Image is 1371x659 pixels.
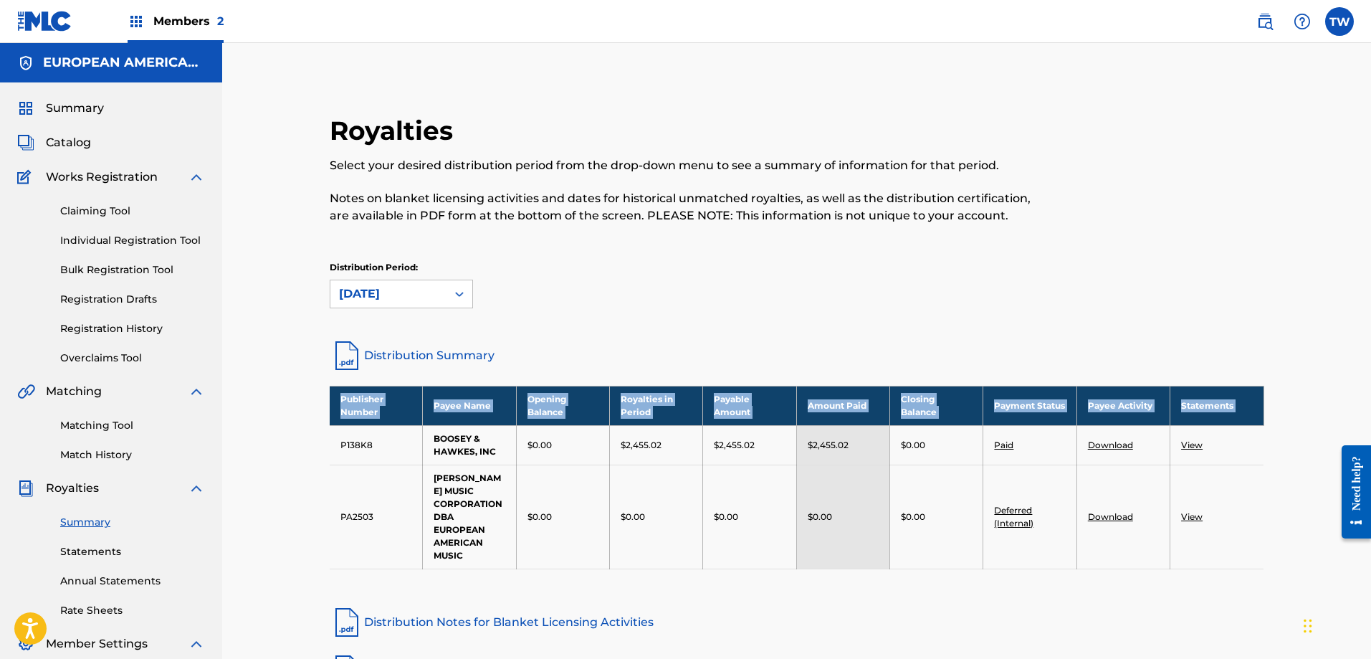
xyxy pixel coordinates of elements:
[330,425,423,465] td: P138K8
[423,465,516,569] td: [PERSON_NAME] MUSIC CORPORATION DBA EUROPEAN AMERICAN MUSIC
[60,233,205,248] a: Individual Registration Tool
[330,115,460,147] h2: Royalties
[621,439,661,452] p: $2,455.02
[60,544,205,559] a: Statements
[1251,7,1279,36] a: Public Search
[330,338,1264,373] a: Distribution Summary
[60,447,205,463] a: Match History
[1304,605,1312,648] div: Drag
[60,574,205,589] a: Annual Statements
[330,338,364,373] img: distribution-summary-pdf
[901,439,925,452] p: $0.00
[17,480,34,497] img: Royalties
[703,386,796,425] th: Payable Amount
[423,425,516,465] td: BOOSEY & HAWKES, INC
[330,605,364,640] img: pdf
[330,386,423,425] th: Publisher Number
[1331,435,1371,550] iframe: Resource Center
[423,386,516,425] th: Payee Name
[60,603,205,618] a: Rate Sheets
[610,386,703,425] th: Royalties in Period
[1181,440,1203,450] a: View
[890,386,983,425] th: Closing Balance
[1181,511,1203,522] a: View
[17,383,35,400] img: Matching
[983,386,1076,425] th: Payment Status
[527,439,552,452] p: $0.00
[808,511,832,523] p: $0.00
[46,480,99,497] span: Royalties
[330,190,1049,224] p: Notes on blanket licensing activities and dates for historical unmatched royalties, as well as th...
[1088,440,1133,450] a: Download
[527,511,552,523] p: $0.00
[796,386,889,425] th: Amount Paid
[330,605,1264,640] a: Distribution Notes for Blanket Licensing Activities
[1256,13,1274,30] img: search
[1076,386,1170,425] th: Payee Activity
[1170,386,1263,425] th: Statements
[1325,7,1354,36] div: User Menu
[994,505,1033,528] a: Deferred (Internal)
[60,418,205,433] a: Matching Tool
[714,439,755,452] p: $2,455.02
[60,292,205,307] a: Registration Drafts
[516,386,609,425] th: Opening Balance
[60,351,205,366] a: Overclaims Tool
[330,465,423,569] td: PA2503
[330,261,473,274] p: Distribution Period:
[1294,13,1311,30] img: help
[188,635,205,653] img: expand
[1288,7,1317,36] div: Help
[330,157,1049,174] p: Select your desired distribution period from the drop-down menu to see a summary of information f...
[1088,511,1133,522] a: Download
[621,511,645,523] p: $0.00
[60,262,205,278] a: Bulk Registration Tool
[188,383,205,400] img: expand
[60,321,205,336] a: Registration History
[17,635,34,653] img: Member Settings
[60,515,205,530] a: Summary
[1299,590,1371,659] iframe: Chat Widget
[46,383,102,400] span: Matching
[339,285,438,303] div: [DATE]
[188,480,205,497] img: expand
[808,439,849,452] p: $2,455.02
[714,511,738,523] p: $0.00
[901,511,925,523] p: $0.00
[46,635,148,653] span: Member Settings
[994,440,1013,450] a: Paid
